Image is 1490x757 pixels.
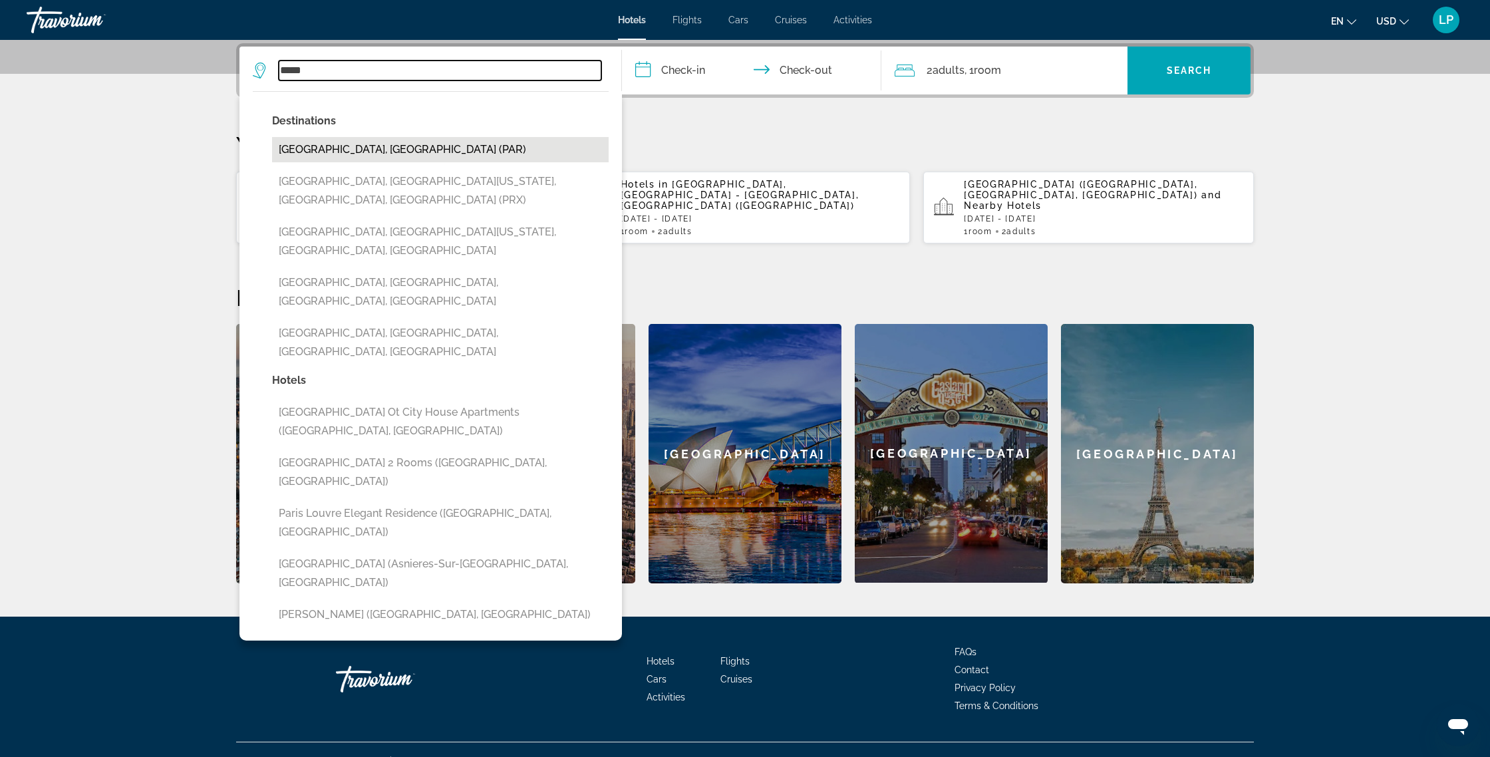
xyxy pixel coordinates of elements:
a: Cars [647,674,667,684]
p: Destinations [272,112,609,130]
span: and Nearby Hotels [964,190,1221,211]
button: Paris Louvre Elegant residence ([GEOGRAPHIC_DATA], [GEOGRAPHIC_DATA]) [272,501,609,545]
span: Room [974,64,1001,76]
button: [GEOGRAPHIC_DATA] (Asnieres-Sur-[GEOGRAPHIC_DATA], [GEOGRAPHIC_DATA]) [272,551,609,595]
p: Hotels [272,371,609,390]
span: , 1 [965,61,1001,80]
button: [GEOGRAPHIC_DATA] Ot City House Apartments ([GEOGRAPHIC_DATA], [GEOGRAPHIC_DATA]) [272,400,609,444]
a: FAQs [955,647,976,657]
button: User Menu [1429,6,1463,34]
span: Hotels in [621,179,669,190]
p: [DATE] - [DATE] [621,214,900,224]
a: [GEOGRAPHIC_DATA] [1061,324,1254,583]
button: Travelers: 2 adults, 0 children [881,47,1127,94]
span: Adults [933,64,965,76]
a: [GEOGRAPHIC_DATA] [236,324,429,583]
button: Hotels in [GEOGRAPHIC_DATA], [GEOGRAPHIC_DATA][DATE] - [DATE]1Room2Adults [236,171,567,244]
a: [GEOGRAPHIC_DATA] [649,324,841,583]
a: Cars [728,15,748,25]
a: Cruises [775,15,807,25]
a: Activities [647,692,685,702]
button: [GEOGRAPHIC_DATA], [GEOGRAPHIC_DATA], [GEOGRAPHIC_DATA], [GEOGRAPHIC_DATA] [272,270,609,314]
span: Adults [663,227,692,236]
span: 2 [1002,227,1036,236]
button: Change language [1331,11,1356,31]
span: Room [968,227,992,236]
a: Hotels [647,656,674,667]
a: Travorium [336,659,469,699]
span: 1 [964,227,992,236]
a: [GEOGRAPHIC_DATA] [855,324,1048,583]
span: LP [1439,13,1453,27]
span: Adults [1006,227,1036,236]
a: Flights [672,15,702,25]
span: [GEOGRAPHIC_DATA], [GEOGRAPHIC_DATA] - [GEOGRAPHIC_DATA], [GEOGRAPHIC_DATA] ([GEOGRAPHIC_DATA]) [621,179,859,211]
a: Terms & Conditions [955,700,1038,711]
span: Search [1167,65,1212,76]
a: Travorium [27,3,160,37]
span: 2 [658,227,692,236]
button: [GEOGRAPHIC_DATA] ([GEOGRAPHIC_DATA], [GEOGRAPHIC_DATA], [GEOGRAPHIC_DATA]) and Nearby Hotels[DAT... [923,171,1254,244]
button: Hotels in [GEOGRAPHIC_DATA], [GEOGRAPHIC_DATA] - [GEOGRAPHIC_DATA], [GEOGRAPHIC_DATA] ([GEOGRAPHI... [580,171,911,244]
button: [PERSON_NAME] ([GEOGRAPHIC_DATA], [GEOGRAPHIC_DATA]) [272,602,609,627]
span: 1 [621,227,649,236]
a: Contact [955,665,989,675]
a: Cruises [720,674,752,684]
span: Room [625,227,649,236]
span: [GEOGRAPHIC_DATA] ([GEOGRAPHIC_DATA], [GEOGRAPHIC_DATA], [GEOGRAPHIC_DATA]) [964,179,1197,200]
a: Hotels [618,15,646,25]
button: Check in and out dates [622,47,881,94]
button: Change currency [1376,11,1409,31]
span: 2 [927,61,965,80]
span: USD [1376,16,1396,27]
button: [GEOGRAPHIC_DATA], [GEOGRAPHIC_DATA] (PAR) [272,137,609,162]
h2: Featured Destinations [236,284,1254,311]
span: en [1331,16,1344,27]
button: Search [1127,47,1251,94]
p: Your Recent Searches [236,131,1254,158]
div: Search widget [239,47,1251,94]
p: [DATE] - [DATE] [964,214,1243,224]
button: [GEOGRAPHIC_DATA] 2 rooms ([GEOGRAPHIC_DATA], [GEOGRAPHIC_DATA]) [272,450,609,494]
a: Flights [720,656,750,667]
a: Activities [833,15,872,25]
button: [GEOGRAPHIC_DATA], [GEOGRAPHIC_DATA], [GEOGRAPHIC_DATA], [GEOGRAPHIC_DATA] [272,321,609,365]
a: Privacy Policy [955,682,1016,693]
button: [GEOGRAPHIC_DATA], [GEOGRAPHIC_DATA][US_STATE], [GEOGRAPHIC_DATA], [GEOGRAPHIC_DATA] (PRX) [272,169,609,213]
iframe: Button to launch messaging window [1437,704,1479,746]
button: [GEOGRAPHIC_DATA], [GEOGRAPHIC_DATA][US_STATE], [GEOGRAPHIC_DATA], [GEOGRAPHIC_DATA] [272,220,609,263]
